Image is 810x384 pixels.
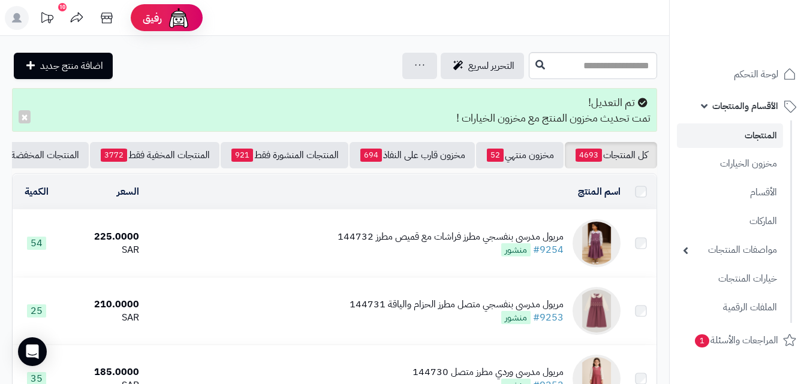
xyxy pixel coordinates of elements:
div: 185.0000 [65,365,139,379]
div: تم التعديل! تمت تحديث مخزون المنتج مع مخزون الخيارات ! [12,88,657,132]
a: #9253 [533,310,564,325]
span: 921 [231,149,253,162]
a: الكمية [25,185,49,199]
span: اضافة منتج جديد [40,59,103,73]
span: 52 [487,149,504,162]
a: التحرير لسريع [441,53,524,79]
img: ai-face.png [167,6,191,30]
span: 54 [27,237,46,250]
span: 694 [360,149,382,162]
a: تحديثات المنصة [32,6,62,33]
img: logo-2.png [728,26,799,52]
span: رفيق [143,11,162,25]
span: منشور [501,311,531,324]
a: #9254 [533,243,564,257]
div: مريول مدرسي وردي مطرز متصل 144730 [412,365,564,379]
a: اضافة منتج جديد [14,53,113,79]
span: الأقسام والمنتجات [712,98,778,114]
a: مخزون منتهي52 [476,142,564,168]
a: المراجعات والأسئلة1 [677,326,803,355]
a: الملفات الرقمية [677,295,783,320]
div: مريول مدرسي بنفسجي مطرز فراشات مع قميص مطرز 144732 [338,230,564,244]
span: 3772 [101,149,127,162]
a: خيارات المنتجات [677,266,783,292]
a: كل المنتجات4693 [565,142,657,168]
button: × [19,110,31,123]
span: 1 [695,334,710,348]
a: اسم المنتج [578,185,621,199]
a: المنتجات [677,123,783,148]
a: مواصفات المنتجات [677,237,783,263]
span: منشور [501,243,531,256]
div: SAR [65,311,139,325]
div: 10 [58,3,67,11]
a: السعر [117,185,139,199]
a: المنتجات المخفية فقط3772 [90,142,219,168]
span: لوحة التحكم [734,66,778,83]
div: Open Intercom Messenger [18,337,47,366]
a: مخزون الخيارات [677,151,783,177]
a: الأقسام [677,180,783,205]
a: مخزون قارب على النفاذ694 [350,142,475,168]
a: المنتجات المنشورة فقط921 [221,142,348,168]
a: لوحة التحكم [677,60,803,89]
div: 210.0000 [65,298,139,312]
div: مريول مدرسي بنفسجي متصل مطرز الحزام والياقة 144731 [350,298,564,312]
div: SAR [65,243,139,257]
a: الماركات [677,208,783,234]
div: 225.0000 [65,230,139,244]
span: المراجعات والأسئلة [694,332,778,349]
span: 25 [27,304,46,318]
img: مريول مدرسي بنفسجي مطرز فراشات مع قميص مطرز 144732 [573,219,621,267]
span: التحرير لسريع [468,59,514,73]
span: 4693 [576,149,602,162]
img: مريول مدرسي بنفسجي متصل مطرز الحزام والياقة 144731 [573,287,621,335]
